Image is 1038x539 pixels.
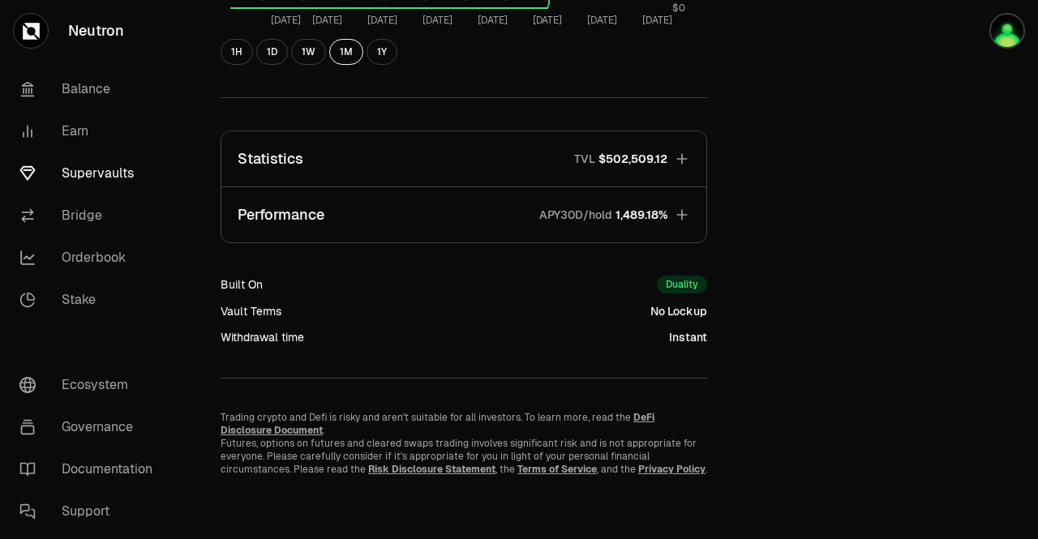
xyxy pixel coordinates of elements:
[271,14,301,27] tspan: [DATE]
[643,14,673,27] tspan: [DATE]
[6,364,175,406] a: Ecosystem
[221,39,253,65] button: 1H
[657,276,707,293] div: Duality
[221,411,654,437] a: DeFi Disclosure Document
[367,14,397,27] tspan: [DATE]
[6,68,175,110] a: Balance
[6,237,175,279] a: Orderbook
[478,14,508,27] tspan: [DATE]
[6,279,175,321] a: Stake
[6,490,175,533] a: Support
[533,14,563,27] tspan: [DATE]
[6,448,175,490] a: Documentation
[312,14,342,27] tspan: [DATE]
[6,110,175,152] a: Earn
[221,303,281,319] div: Vault Terms
[669,329,707,345] div: Instant
[574,151,595,167] p: TVL
[638,463,706,476] a: Privacy Policy
[221,187,706,242] button: PerformanceAPY30D/hold1,489.18%
[221,411,707,437] p: Trading crypto and Defi is risky and aren't suitable for all investors. To learn more, read the .
[517,463,597,476] a: Terms of Service
[221,329,304,345] div: Withdrawal time
[291,39,326,65] button: 1W
[991,15,1023,47] img: xxx
[650,303,707,319] div: No Lockup
[539,207,612,223] p: APY30D/hold
[588,14,618,27] tspan: [DATE]
[238,203,324,226] p: Performance
[422,14,453,27] tspan: [DATE]
[256,39,288,65] button: 1D
[6,152,175,195] a: Supervaults
[367,39,397,65] button: 1Y
[598,151,667,167] span: $502,509.12
[673,2,686,15] tspan: $0
[6,195,175,237] a: Bridge
[238,148,303,170] p: Statistics
[6,406,175,448] a: Governance
[221,131,706,186] button: StatisticsTVL$502,509.12
[616,207,667,223] span: 1,489.18%
[329,39,363,65] button: 1M
[368,463,495,476] a: Risk Disclosure Statement
[221,437,707,476] p: Futures, options on futures and cleared swaps trading involves significant risk and is not approp...
[221,276,263,293] div: Built On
